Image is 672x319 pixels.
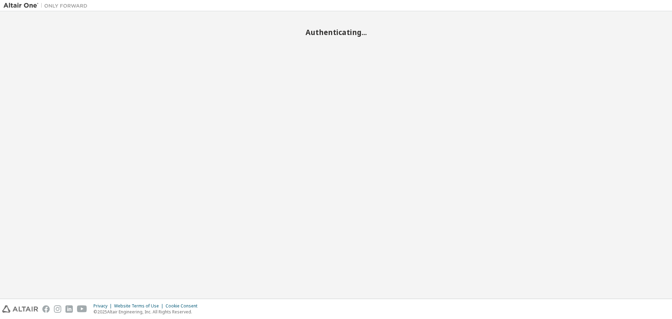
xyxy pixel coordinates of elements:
div: Cookie Consent [166,303,202,309]
img: Altair One [3,2,91,9]
img: altair_logo.svg [2,305,38,313]
img: instagram.svg [54,305,61,313]
img: youtube.svg [77,305,87,313]
img: linkedin.svg [65,305,73,313]
img: facebook.svg [42,305,50,313]
h2: Authenticating... [3,28,668,37]
div: Website Terms of Use [114,303,166,309]
div: Privacy [93,303,114,309]
p: © 2025 Altair Engineering, Inc. All Rights Reserved. [93,309,202,315]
